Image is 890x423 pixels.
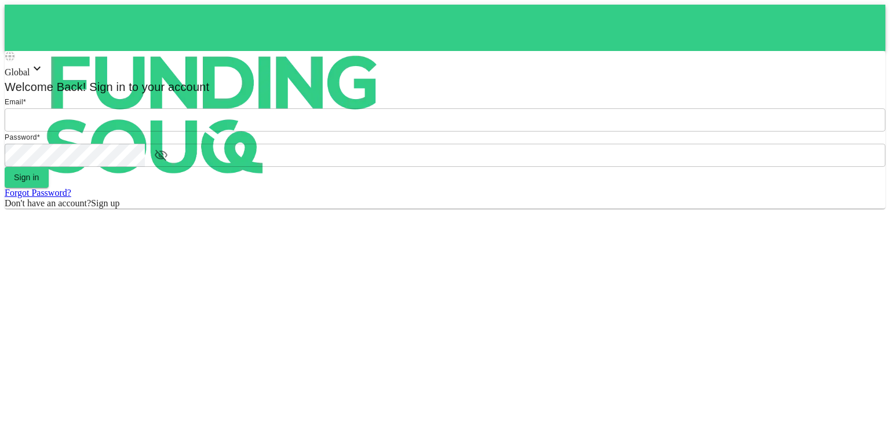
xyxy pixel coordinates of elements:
input: email [5,108,885,132]
a: Forgot Password? [5,188,71,198]
button: Sign in [5,167,49,188]
input: password [5,144,145,167]
span: Don't have an account? [5,198,91,208]
span: Password [5,133,37,141]
span: Sign in to your account [86,81,210,93]
span: Sign up [91,198,119,208]
span: Welcome Back! [5,81,86,93]
div: Global [5,61,885,78]
img: logo [5,5,422,225]
a: logo [5,5,885,51]
span: Email [5,98,23,106]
